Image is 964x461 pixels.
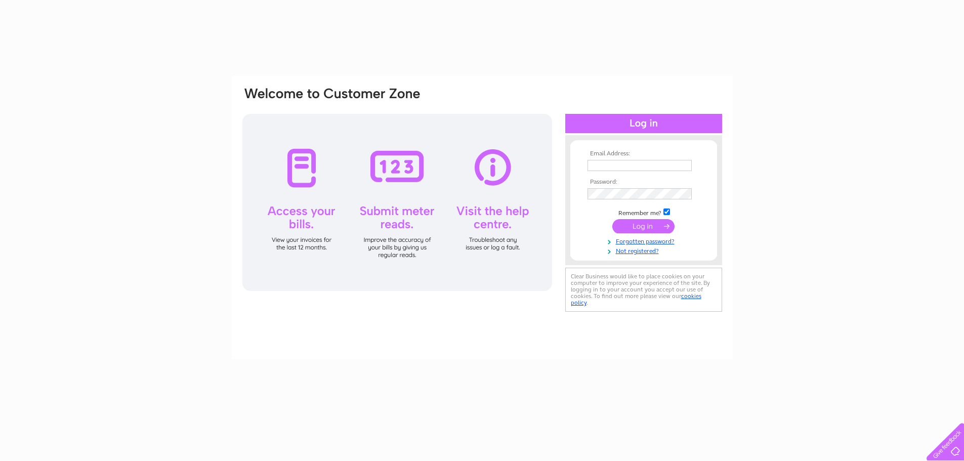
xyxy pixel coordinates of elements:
a: Not registered? [588,245,702,255]
a: cookies policy [571,292,701,306]
div: Clear Business would like to place cookies on your computer to improve your experience of the sit... [565,268,722,312]
a: Forgotten password? [588,236,702,245]
td: Remember me? [585,207,702,217]
input: Submit [612,219,675,233]
th: Email Address: [585,150,702,157]
th: Password: [585,179,702,186]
